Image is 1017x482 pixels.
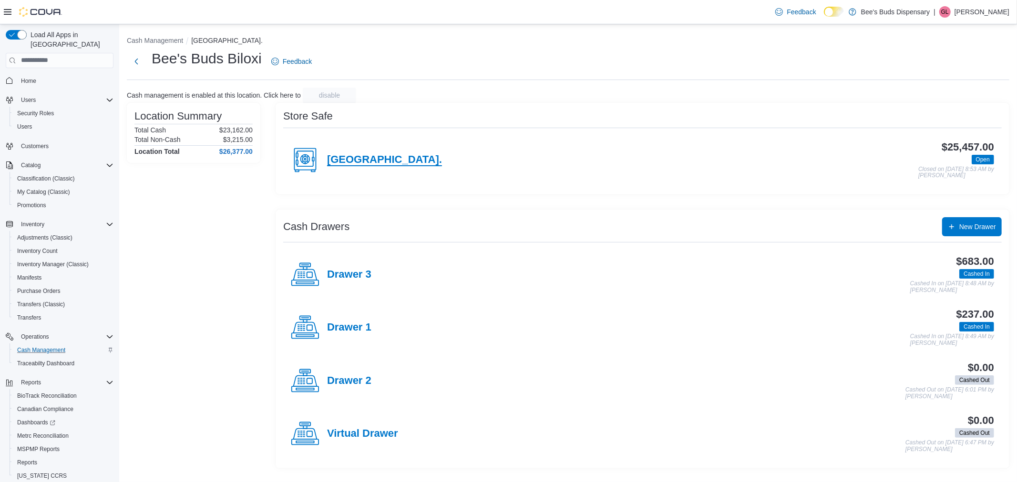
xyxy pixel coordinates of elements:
[17,219,113,230] span: Inventory
[13,245,113,257] span: Inventory Count
[824,7,844,17] input: Dark Mode
[17,75,113,87] span: Home
[13,430,113,442] span: Metrc Reconciliation
[771,2,820,21] a: Feedback
[2,330,117,343] button: Operations
[976,155,990,164] span: Open
[21,142,49,150] span: Customers
[21,333,49,341] span: Operations
[13,173,79,184] a: Classification (Classic)
[13,272,45,283] a: Manifests
[17,274,41,281] span: Manifests
[13,390,81,402] a: BioTrack Reconciliation
[13,108,58,119] a: Security Roles
[17,331,53,342] button: Operations
[10,298,117,311] button: Transfers (Classic)
[134,126,166,134] h6: Total Cash
[13,121,36,132] a: Users
[2,218,117,231] button: Inventory
[13,390,113,402] span: BioTrack Reconciliation
[968,362,994,373] h3: $0.00
[13,200,113,211] span: Promotions
[327,428,398,440] h4: Virtual Drawer
[17,201,46,209] span: Promotions
[13,299,69,310] a: Transfers (Classic)
[13,259,92,270] a: Inventory Manager (Classic)
[13,200,50,211] a: Promotions
[910,281,994,293] p: Cashed In on [DATE] 8:48 AM by [PERSON_NAME]
[13,108,113,119] span: Security Roles
[972,155,994,164] span: Open
[17,377,113,388] span: Reports
[17,160,44,171] button: Catalog
[13,443,63,455] a: MSPMP Reports
[191,37,263,44] button: [GEOGRAPHIC_DATA].
[27,30,113,49] span: Load All Apps in [GEOGRAPHIC_DATA]
[861,6,930,18] p: Bee's Buds Dispensary
[2,159,117,172] button: Catalog
[13,299,113,310] span: Transfers (Classic)
[17,261,89,268] span: Inventory Manager (Classic)
[2,139,117,153] button: Customers
[17,234,72,241] span: Adjustments (Classic)
[17,123,32,131] span: Users
[956,309,994,320] h3: $237.00
[17,160,113,171] span: Catalog
[13,186,113,198] span: My Catalog (Classic)
[13,358,113,369] span: Traceabilty Dashboard
[17,287,61,295] span: Purchase Orders
[13,285,64,297] a: Purchase Orders
[13,470,113,482] span: Washington CCRS
[787,7,816,17] span: Feedback
[13,173,113,184] span: Classification (Classic)
[13,121,113,132] span: Users
[13,232,76,243] a: Adjustments (Classic)
[10,402,117,416] button: Canadian Compliance
[13,403,113,415] span: Canadian Compliance
[17,331,113,342] span: Operations
[10,244,117,258] button: Inventory Count
[10,389,117,402] button: BioTrack Reconciliation
[134,148,180,155] h4: Location Total
[942,217,1002,236] button: New Drawer
[10,357,117,370] button: Traceabilty Dashboard
[127,37,183,44] button: Cash Management
[134,110,222,122] h3: Location Summary
[959,376,990,384] span: Cashed Out
[10,199,117,212] button: Promotions
[918,166,994,179] p: Closed on [DATE] 8:53 AM by [PERSON_NAME]
[17,75,40,87] a: Home
[134,136,181,143] h6: Total Non-Cash
[17,175,75,182] span: Classification (Classic)
[968,415,994,426] h3: $0.00
[10,120,117,133] button: Users
[13,417,113,428] span: Dashboards
[10,429,117,442] button: Metrc Reconciliation
[13,259,113,270] span: Inventory Manager (Classic)
[955,6,1009,18] p: [PERSON_NAME]
[2,74,117,88] button: Home
[10,258,117,271] button: Inventory Manager (Classic)
[152,49,262,68] h1: Bee's Buds Biloxi
[17,419,55,426] span: Dashboards
[964,322,990,331] span: Cashed In
[905,387,994,400] p: Cashed Out on [DATE] 6:01 PM by [PERSON_NAME]
[13,272,113,283] span: Manifests
[13,245,62,257] a: Inventory Count
[959,222,996,231] span: New Drawer
[17,110,54,117] span: Security Roles
[283,221,349,232] h3: Cash Drawers
[13,470,71,482] a: [US_STATE] CCRS
[10,343,117,357] button: Cash Management
[10,271,117,284] button: Manifests
[10,311,117,324] button: Transfers
[17,141,52,152] a: Customers
[13,312,113,323] span: Transfers
[267,52,316,71] a: Feedback
[10,231,117,244] button: Adjustments (Classic)
[934,6,935,18] p: |
[910,333,994,346] p: Cashed In on [DATE] 8:49 AM by [PERSON_NAME]
[17,377,45,388] button: Reports
[17,301,65,308] span: Transfers (Classic)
